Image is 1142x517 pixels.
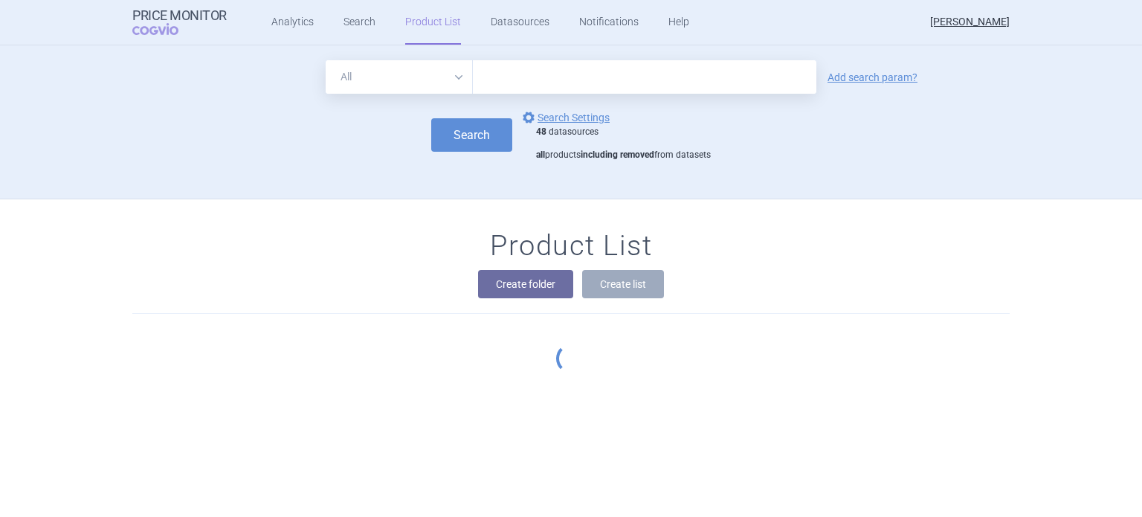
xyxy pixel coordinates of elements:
[132,23,199,35] span: COGVIO
[431,118,512,152] button: Search
[490,229,652,263] h1: Product List
[520,109,610,126] a: Search Settings
[132,8,227,23] strong: Price Monitor
[582,270,664,298] button: Create list
[536,150,545,160] strong: all
[828,72,917,83] a: Add search param?
[536,126,711,161] div: datasources products from datasets
[581,150,654,160] strong: including removed
[132,8,227,36] a: Price MonitorCOGVIO
[536,126,546,137] strong: 48
[478,270,573,298] button: Create folder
